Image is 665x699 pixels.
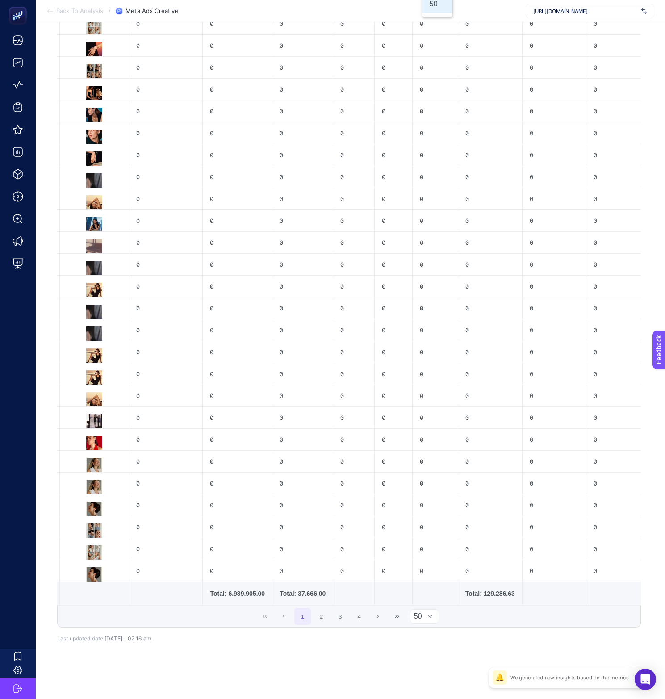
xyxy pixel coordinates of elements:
[129,560,203,582] div: 0
[375,122,412,144] div: 0
[203,494,272,516] div: 0
[333,122,374,144] div: 0
[375,538,412,560] div: 0
[375,276,412,297] div: 0
[586,363,643,385] div: 0
[413,276,458,297] div: 0
[333,57,374,78] div: 0
[586,100,643,122] div: 0
[129,232,203,253] div: 0
[272,363,333,385] div: 0
[333,232,374,253] div: 0
[272,79,333,100] div: 0
[413,232,458,253] div: 0
[458,57,522,78] div: 0
[370,608,387,625] button: Next Page
[523,319,586,341] div: 0
[375,319,412,341] div: 0
[586,13,643,34] div: 0
[333,538,374,560] div: 0
[333,79,374,100] div: 0
[333,210,374,231] div: 0
[375,79,412,100] div: 0
[333,407,374,428] div: 0
[413,516,458,538] div: 0
[465,589,515,598] div: Total: 129.286.63
[105,635,151,642] span: [DATE]・02:16 am
[129,538,203,560] div: 0
[523,363,586,385] div: 0
[375,341,412,363] div: 0
[333,341,374,363] div: 0
[272,473,333,494] div: 0
[586,166,643,188] div: 0
[203,407,272,428] div: 0
[272,429,333,450] div: 0
[203,363,272,385] div: 0
[458,341,522,363] div: 0
[333,144,374,166] div: 0
[375,100,412,122] div: 0
[203,319,272,341] div: 0
[586,407,643,428] div: 0
[333,188,374,209] div: 0
[203,13,272,34] div: 0
[272,144,333,166] div: 0
[272,451,333,472] div: 0
[413,407,458,428] div: 0
[389,608,406,625] button: Last Page
[413,297,458,319] div: 0
[523,210,586,231] div: 0
[375,407,412,428] div: 0
[375,385,412,406] div: 0
[523,429,586,450] div: 0
[125,8,178,15] span: Meta Ads Creative
[129,122,203,144] div: 0
[523,166,586,188] div: 0
[375,57,412,78] div: 0
[375,144,412,166] div: 0
[413,560,458,582] div: 0
[203,100,272,122] div: 0
[523,254,586,275] div: 0
[333,473,374,494] div: 0
[413,538,458,560] div: 0
[129,516,203,538] div: 0
[272,100,333,122] div: 0
[332,608,349,625] button: 3
[458,122,522,144] div: 0
[203,188,272,209] div: 0
[272,210,333,231] div: 0
[109,7,111,14] span: /
[272,232,333,253] div: 0
[533,8,638,15] span: [URL][DOMAIN_NAME]
[523,494,586,516] div: 0
[458,232,522,253] div: 0
[413,254,458,275] div: 0
[523,276,586,297] div: 0
[523,473,586,494] div: 0
[129,385,203,406] div: 0
[523,13,586,34] div: 0
[129,341,203,363] div: 0
[458,297,522,319] div: 0
[333,13,374,34] div: 0
[129,166,203,188] div: 0
[523,560,586,582] div: 0
[272,494,333,516] div: 0
[56,8,103,15] span: Back To Analysis
[413,210,458,231] div: 0
[523,79,586,100] div: 0
[458,407,522,428] div: 0
[272,385,333,406] div: 0
[203,254,272,275] div: 0
[375,494,412,516] div: 0
[203,538,272,560] div: 0
[523,232,586,253] div: 0
[523,385,586,406] div: 0
[413,166,458,188] div: 0
[510,674,629,681] p: We generated new insights based on the metrics
[523,57,586,78] div: 0
[272,538,333,560] div: 0
[57,635,105,642] span: Last updated date:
